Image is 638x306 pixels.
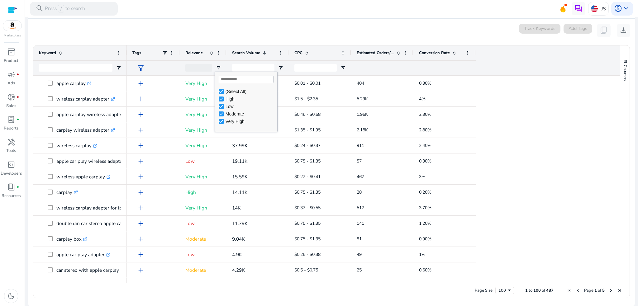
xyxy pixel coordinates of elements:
[232,251,242,258] span: 4.9K
[419,267,431,273] span: 0.60%
[6,103,16,109] p: Sales
[1,171,22,177] p: Developers
[4,58,18,64] p: Product
[185,217,221,230] p: Low
[56,170,111,183] p: wireless apple carplay
[185,155,221,167] p: Low
[185,248,221,261] p: Low
[226,104,275,109] div: Low
[294,80,321,86] span: $0.01 - $0.01
[294,143,321,148] span: $0.24 - $0.37
[294,174,321,180] span: $0.27 - $0.41
[294,189,321,195] span: $0.75 - $1.35
[185,279,221,292] p: Moderate
[185,233,221,245] p: Moderate
[137,219,145,228] span: add
[56,186,78,199] p: carplay
[294,111,321,117] span: $0.46 - $0.68
[56,155,130,167] p: apple car play wireless adapter
[419,189,431,195] span: 0.20%
[56,92,115,105] p: wireless carplay adapter
[39,50,56,56] span: Keyword
[7,93,15,101] span: donut_small
[357,267,362,273] span: 25
[419,111,431,117] span: 2.30%
[56,77,91,90] p: apple carplay
[185,108,221,121] p: Very High
[185,186,221,199] p: High
[419,220,431,226] span: 1.20%
[599,3,606,14] p: US
[294,267,318,273] span: $0.5 - $0.75
[185,92,221,105] p: Very High
[608,288,613,293] div: Next Page
[584,288,593,293] span: Page
[294,205,321,211] span: $0.37 - $0.55
[294,64,337,72] input: CPC Filter Input
[56,279,93,292] p: carplay stereo
[232,64,274,72] input: Search Volume Filter Input
[357,189,362,195] span: 28
[185,139,221,152] p: Very High
[495,287,514,294] div: Page Size
[294,158,321,164] span: $0.75 - $1.35
[357,283,362,289] span: 15
[357,50,394,56] span: Estimated Orders/Month
[137,126,145,134] span: add
[215,88,277,125] div: Filter List
[542,288,545,293] span: of
[294,283,321,289] span: $0.34 - $0.52
[137,157,145,165] span: add
[357,205,364,211] span: 517
[137,95,145,103] span: add
[475,288,493,293] div: Page Size:
[598,288,601,293] span: of
[357,143,364,148] span: 911
[137,266,145,274] span: add
[594,288,597,293] span: 1
[602,288,605,293] span: 5
[340,65,345,70] button: Open Filter Menu
[232,267,245,273] span: 4.29K
[357,252,362,257] span: 49
[419,236,431,242] span: 0.90%
[419,283,431,289] span: 0.40%
[185,50,207,56] span: Relevance Score
[56,233,87,245] p: carplay box
[419,143,431,148] span: 2.40%
[232,173,248,180] span: 15.59K
[419,80,431,86] span: 0.30%
[185,170,221,183] p: Very High
[132,50,141,56] span: Tags
[232,236,245,242] span: 9.04K
[7,71,15,79] span: campaign
[137,173,145,181] span: add
[619,26,627,34] span: download
[4,125,18,132] p: Reports
[2,193,21,199] p: Resources
[357,127,368,133] span: 2.18K
[546,288,554,293] span: 487
[529,288,532,293] span: to
[294,252,321,257] span: $0.25 - $0.38
[185,77,221,90] p: Very High
[56,124,115,136] p: carplay wireless adapter
[419,96,426,102] span: 4%
[419,174,426,180] span: 3%
[525,288,528,293] span: 1
[56,264,125,276] p: car stereo with apple carplay
[137,188,145,196] span: add
[137,64,145,72] span: filter_alt
[498,288,507,293] div: 100
[617,24,631,37] button: download
[185,124,221,136] p: Very High
[56,108,128,121] p: apple carplay wireless adapter
[232,127,248,133] span: 77.74K
[116,65,121,70] button: Open Filter Menu
[137,79,145,87] span: add
[7,161,15,169] span: code_blocks
[591,5,598,12] img: us.svg
[215,72,278,132] div: Column Filter
[419,50,450,56] span: Conversion Rate
[622,65,628,81] span: Columns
